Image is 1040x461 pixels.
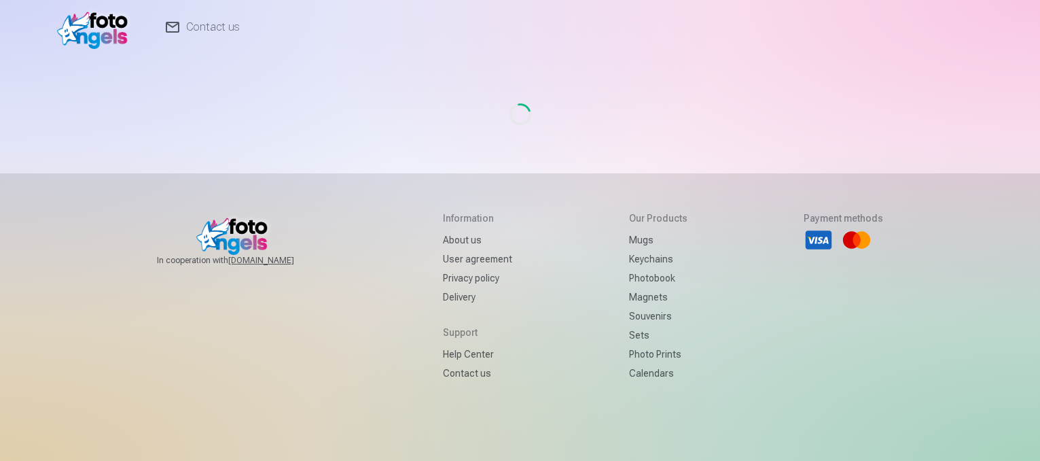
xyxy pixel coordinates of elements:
a: Photo prints [629,345,687,364]
h5: Our products [629,211,687,225]
a: User agreement [443,250,512,269]
a: Souvenirs [629,307,687,326]
a: Keychains [629,250,687,269]
a: Help Center [443,345,512,364]
a: Sets [629,326,687,345]
a: Mugs [629,230,687,250]
h5: Payment methods [804,211,883,225]
li: Visa [804,225,833,255]
h5: Information [443,211,512,225]
a: About us [443,230,512,250]
a: Magnets [629,288,687,307]
span: In cooperation with [157,255,327,266]
img: /v1 [57,5,135,49]
h5: Support [443,326,512,339]
a: Photobook [629,269,687,288]
a: Privacy policy [443,269,512,288]
a: Delivery [443,288,512,307]
a: Calendars [629,364,687,383]
li: Mastercard [842,225,872,255]
a: Contact us [443,364,512,383]
a: [DOMAIN_NAME] [228,255,327,266]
